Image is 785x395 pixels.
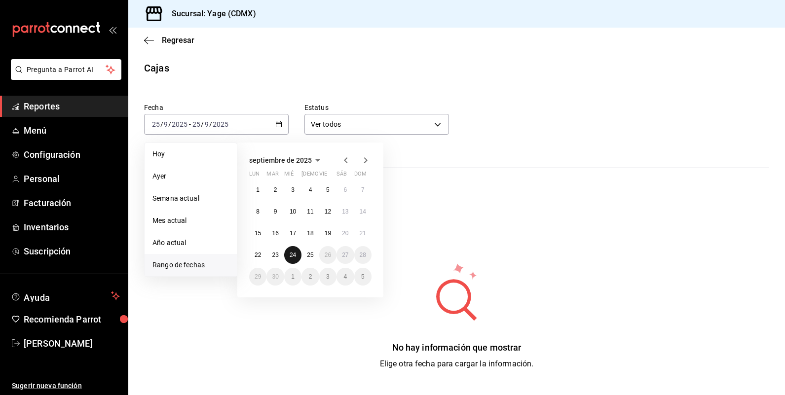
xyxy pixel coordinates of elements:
span: / [201,120,204,128]
abbr: 16 de septiembre de 2025 [272,230,278,237]
span: Inventarios [24,220,120,234]
abbr: 24 de septiembre de 2025 [290,251,296,258]
button: 18 de septiembre de 2025 [301,224,319,242]
button: 11 de septiembre de 2025 [301,203,319,220]
span: [PERSON_NAME] [24,337,120,350]
abbr: viernes [319,171,327,181]
button: 19 de septiembre de 2025 [319,224,336,242]
button: 15 de septiembre de 2025 [249,224,266,242]
abbr: 23 de septiembre de 2025 [272,251,278,258]
button: 1 de octubre de 2025 [284,268,301,286]
button: 30 de septiembre de 2025 [266,268,284,286]
abbr: 26 de septiembre de 2025 [325,251,331,258]
button: 10 de septiembre de 2025 [284,203,301,220]
label: Fecha [144,104,289,111]
abbr: 5 de septiembre de 2025 [326,186,330,193]
button: 4 de octubre de 2025 [336,268,354,286]
abbr: jueves [301,171,360,181]
span: / [209,120,212,128]
abbr: 7 de septiembre de 2025 [361,186,365,193]
span: Sugerir nueva función [12,381,120,391]
button: 26 de septiembre de 2025 [319,246,336,264]
abbr: miércoles [284,171,294,181]
span: Pregunta a Parrot AI [27,65,106,75]
abbr: 2 de septiembre de 2025 [274,186,277,193]
button: 25 de septiembre de 2025 [301,246,319,264]
span: septiembre de 2025 [249,156,312,164]
span: Hoy [152,149,229,159]
span: Rango de fechas [152,260,229,270]
button: 20 de septiembre de 2025 [336,224,354,242]
span: Menú [24,124,120,137]
abbr: 2 de octubre de 2025 [309,273,312,280]
button: septiembre de 2025 [249,154,324,166]
label: Estatus [304,104,449,111]
button: 5 de septiembre de 2025 [319,181,336,199]
div: Cajas [144,61,169,75]
button: open_drawer_menu [109,26,116,34]
abbr: lunes [249,171,260,181]
button: 4 de septiembre de 2025 [301,181,319,199]
abbr: 20 de septiembre de 2025 [342,230,348,237]
abbr: 22 de septiembre de 2025 [255,251,261,258]
span: - [189,120,191,128]
a: Pregunta a Parrot AI [7,72,121,82]
button: 9 de septiembre de 2025 [266,203,284,220]
input: -- [163,120,168,128]
input: ---- [171,120,188,128]
button: 14 de septiembre de 2025 [354,203,372,220]
abbr: 13 de septiembre de 2025 [342,208,348,215]
span: Personal [24,172,120,185]
abbr: 19 de septiembre de 2025 [325,230,331,237]
abbr: 1 de septiembre de 2025 [256,186,260,193]
button: 2 de septiembre de 2025 [266,181,284,199]
span: / [168,120,171,128]
button: 17 de septiembre de 2025 [284,224,301,242]
button: 12 de septiembre de 2025 [319,203,336,220]
span: Recomienda Parrot [24,313,120,326]
abbr: 9 de septiembre de 2025 [274,208,277,215]
abbr: 3 de septiembre de 2025 [291,186,295,193]
span: / [160,120,163,128]
button: 29 de septiembre de 2025 [249,268,266,286]
button: 21 de septiembre de 2025 [354,224,372,242]
h3: Sucursal: Yage (CDMX) [164,8,256,20]
span: Año actual [152,238,229,248]
button: 24 de septiembre de 2025 [284,246,301,264]
button: 22 de septiembre de 2025 [249,246,266,264]
button: 23 de septiembre de 2025 [266,246,284,264]
span: Suscripción [24,245,120,258]
button: Regresar [144,36,194,45]
abbr: 1 de octubre de 2025 [291,273,295,280]
button: 28 de septiembre de 2025 [354,246,372,264]
button: 6 de septiembre de 2025 [336,181,354,199]
abbr: 18 de septiembre de 2025 [307,230,313,237]
button: 8 de septiembre de 2025 [249,203,266,220]
span: Ayuda [24,290,107,302]
abbr: 6 de septiembre de 2025 [343,186,347,193]
span: Reportes [24,100,120,113]
abbr: 4 de octubre de 2025 [343,273,347,280]
abbr: domingo [354,171,367,181]
abbr: 4 de septiembre de 2025 [309,186,312,193]
button: 5 de octubre de 2025 [354,268,372,286]
abbr: 15 de septiembre de 2025 [255,230,261,237]
abbr: 8 de septiembre de 2025 [256,208,260,215]
abbr: 17 de septiembre de 2025 [290,230,296,237]
button: 7 de septiembre de 2025 [354,181,372,199]
span: Semana actual [152,193,229,204]
button: Pregunta a Parrot AI [11,59,121,80]
span: Facturación [24,196,120,210]
abbr: 25 de septiembre de 2025 [307,251,313,258]
span: Mes actual [152,215,229,226]
abbr: 21 de septiembre de 2025 [360,230,366,237]
span: Configuración [24,148,120,161]
abbr: sábado [336,171,347,181]
abbr: 29 de septiembre de 2025 [255,273,261,280]
input: -- [151,120,160,128]
span: Ayer [152,171,229,181]
button: 3 de septiembre de 2025 [284,181,301,199]
button: 2 de octubre de 2025 [301,268,319,286]
div: Ver todos [304,114,449,135]
abbr: 10 de septiembre de 2025 [290,208,296,215]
